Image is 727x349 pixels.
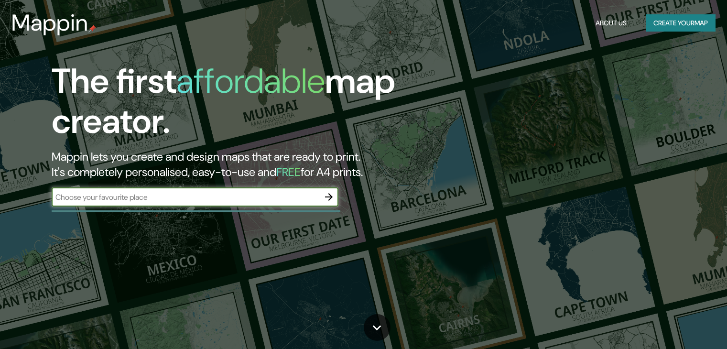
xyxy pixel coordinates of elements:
button: About Us [592,14,630,32]
h3: Mappin [11,10,88,36]
h5: FREE [276,164,301,179]
input: Choose your favourite place [52,192,319,203]
h1: The first map creator. [52,61,415,149]
h1: affordable [176,59,325,103]
h2: Mappin lets you create and design maps that are ready to print. It's completely personalised, eas... [52,149,415,180]
button: Create yourmap [646,14,716,32]
img: mappin-pin [88,25,96,33]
